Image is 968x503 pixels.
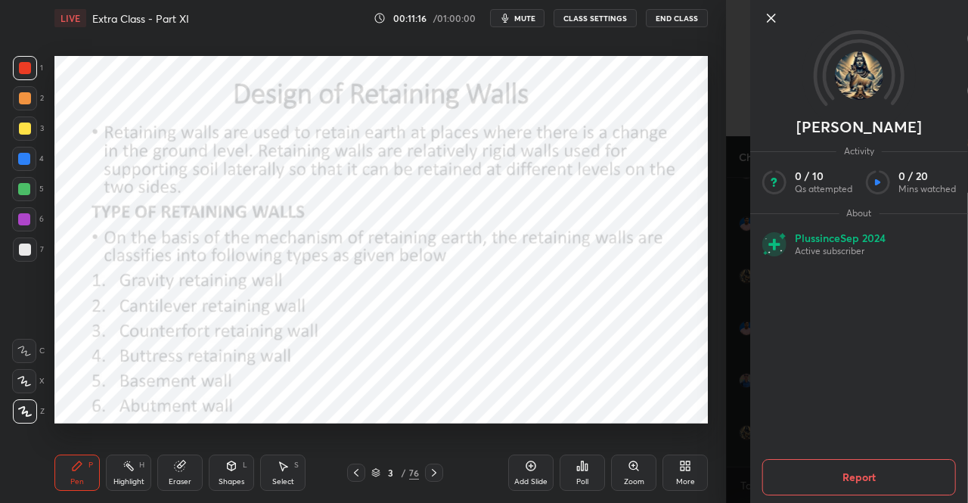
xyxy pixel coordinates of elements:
[836,145,882,157] span: Activity
[13,399,45,424] div: Z
[796,121,922,133] p: [PERSON_NAME]
[219,478,244,486] div: Shapes
[624,478,644,486] div: Zoom
[12,177,44,201] div: 5
[272,478,294,486] div: Select
[514,478,548,486] div: Add Slide
[646,9,708,27] button: End Class
[243,461,247,469] div: L
[898,183,956,195] p: Mins watched
[795,231,886,245] p: Plus since Sep 2024
[554,9,637,27] button: CLASS SETTINGS
[13,86,44,110] div: 2
[92,11,189,26] h4: Extra Class - Part XI
[576,478,588,486] div: Poll
[490,9,544,27] button: mute
[835,51,883,100] img: e7f46748b9de4f88abe8c057346c3ca3.jpg
[70,478,84,486] div: Pen
[795,169,852,183] p: 0 / 10
[294,461,299,469] div: S
[13,116,44,141] div: 3
[113,478,144,486] div: Highlight
[169,478,191,486] div: Eraser
[139,461,144,469] div: H
[762,459,956,495] button: Report
[839,207,879,219] span: About
[409,466,419,480] div: 76
[514,13,535,23] span: mute
[12,339,45,363] div: C
[795,245,886,257] p: Active subscriber
[402,468,406,477] div: /
[13,56,43,80] div: 1
[54,9,86,27] div: LIVE
[383,468,399,477] div: 3
[898,169,956,183] p: 0 / 20
[13,238,44,262] div: 7
[12,147,44,171] div: 4
[676,478,695,486] div: More
[12,369,45,393] div: X
[12,207,44,231] div: 6
[88,461,93,469] div: P
[795,183,852,195] p: Qs attempted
